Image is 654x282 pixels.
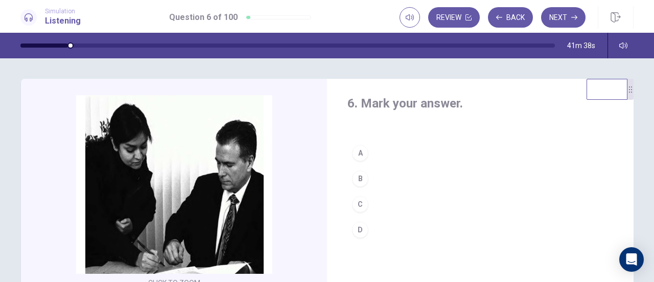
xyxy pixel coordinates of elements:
[352,222,368,238] div: D
[347,95,613,112] h4: 6. Mark your answer.
[567,41,595,50] span: 41m 38s
[347,166,613,191] button: B
[352,170,368,187] div: B
[45,8,81,15] span: Simulation
[347,140,613,166] button: A
[352,196,368,212] div: C
[347,191,613,217] button: C
[169,11,238,24] h1: Question 6 of 100
[541,7,586,28] button: Next
[347,217,613,243] button: D
[619,247,644,272] div: Open Intercom Messenger
[352,145,368,161] div: A
[488,7,533,28] button: Back
[428,7,480,28] button: Review
[45,15,81,27] h1: Listening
